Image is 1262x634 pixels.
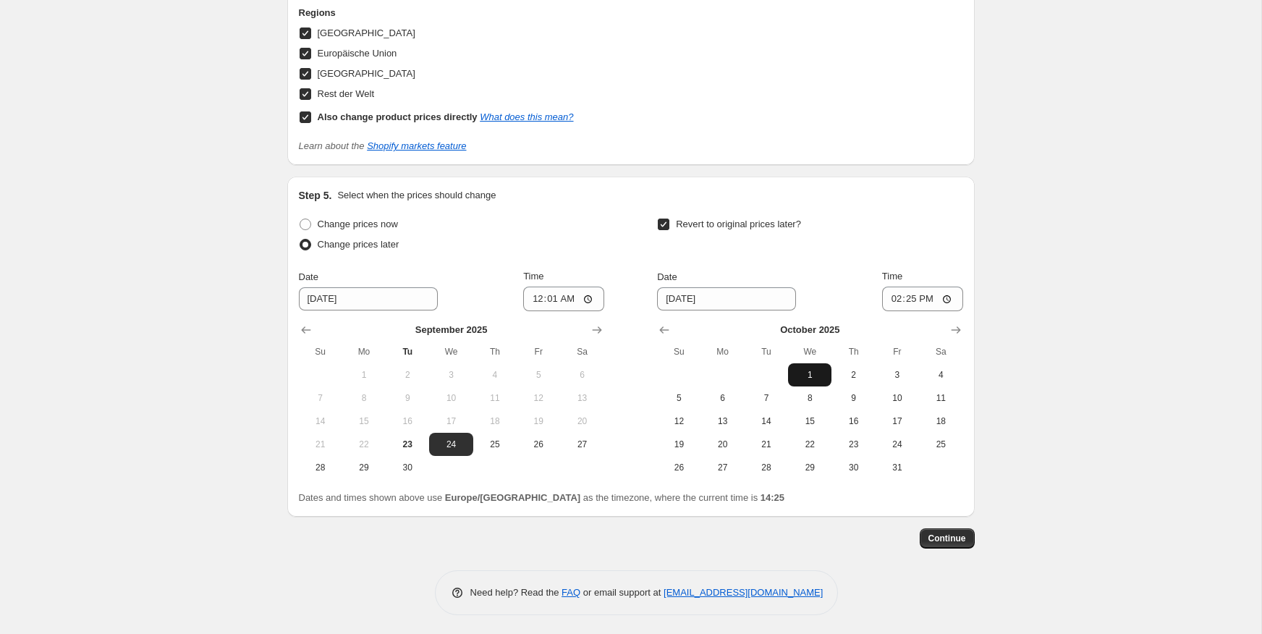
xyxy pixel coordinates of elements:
button: Wednesday October 22 2025 [788,433,831,456]
h3: Regions [299,6,574,20]
button: Tuesday October 21 2025 [745,433,788,456]
button: Tuesday September 30 2025 [386,456,429,479]
button: Sunday October 12 2025 [657,410,700,433]
span: 24 [881,439,913,450]
span: 11 [479,392,511,404]
span: We [794,346,826,358]
button: Friday September 19 2025 [517,410,560,433]
button: Wednesday October 29 2025 [788,456,831,479]
button: Friday October 17 2025 [876,410,919,433]
span: 19 [663,439,695,450]
button: Tuesday September 2 2025 [386,363,429,386]
span: Need help? Read the [470,587,562,598]
button: Sunday September 21 2025 [299,433,342,456]
span: Mo [348,346,380,358]
span: 9 [837,392,869,404]
span: 29 [794,462,826,473]
button: Monday September 22 2025 [342,433,386,456]
h2: Step 5. [299,188,332,203]
span: 15 [794,415,826,427]
span: Continue [928,533,966,544]
span: 7 [305,392,336,404]
button: Saturday September 27 2025 [560,433,604,456]
th: Saturday [919,340,962,363]
th: Wednesday [788,340,831,363]
span: 2 [837,369,869,381]
span: 30 [391,462,423,473]
span: Fr [881,346,913,358]
button: Thursday October 9 2025 [831,386,875,410]
th: Sunday [657,340,700,363]
button: Thursday September 25 2025 [473,433,517,456]
button: Saturday September 6 2025 [560,363,604,386]
span: Time [523,271,543,282]
span: 6 [566,369,598,381]
button: Thursday September 11 2025 [473,386,517,410]
button: Sunday October 26 2025 [657,456,700,479]
span: 28 [750,462,782,473]
span: 8 [348,392,380,404]
span: 24 [435,439,467,450]
th: Thursday [831,340,875,363]
button: Tuesday October 14 2025 [745,410,788,433]
span: 4 [925,369,957,381]
i: Learn about the [299,140,467,151]
input: 9/23/2025 [299,287,438,310]
button: Monday October 27 2025 [701,456,745,479]
span: 10 [435,392,467,404]
span: 23 [837,439,869,450]
a: [EMAIL_ADDRESS][DOMAIN_NAME] [664,587,823,598]
span: Europäische Union [318,48,397,59]
th: Monday [342,340,386,363]
span: 29 [348,462,380,473]
span: 3 [881,369,913,381]
span: Th [837,346,869,358]
span: 10 [881,392,913,404]
span: 14 [305,415,336,427]
b: Also change product prices directly [318,111,478,122]
span: 18 [479,415,511,427]
span: 17 [881,415,913,427]
button: Continue [920,528,975,549]
button: Thursday October 16 2025 [831,410,875,433]
th: Sunday [299,340,342,363]
button: Tuesday October 28 2025 [745,456,788,479]
span: 17 [435,415,467,427]
button: Saturday September 20 2025 [560,410,604,433]
a: Shopify markets feature [367,140,466,151]
th: Thursday [473,340,517,363]
button: Sunday September 14 2025 [299,410,342,433]
button: Thursday September 18 2025 [473,410,517,433]
span: Time [882,271,902,282]
span: 31 [881,462,913,473]
span: 16 [391,415,423,427]
button: Tuesday October 7 2025 [745,386,788,410]
button: Friday October 24 2025 [876,433,919,456]
span: Tu [750,346,782,358]
span: 21 [750,439,782,450]
span: 1 [348,369,380,381]
span: 3 [435,369,467,381]
th: Friday [517,340,560,363]
button: Monday September 8 2025 [342,386,386,410]
th: Monday [701,340,745,363]
span: 12 [663,415,695,427]
button: Sunday September 7 2025 [299,386,342,410]
span: 25 [925,439,957,450]
button: Friday September 26 2025 [517,433,560,456]
button: Tuesday September 16 2025 [386,410,429,433]
span: 8 [794,392,826,404]
button: Wednesday October 1 2025 [788,363,831,386]
span: 28 [305,462,336,473]
th: Saturday [560,340,604,363]
span: 26 [522,439,554,450]
button: Saturday October 11 2025 [919,386,962,410]
span: 2 [391,369,423,381]
button: Monday September 29 2025 [342,456,386,479]
button: Saturday September 13 2025 [560,386,604,410]
span: or email support at [580,587,664,598]
button: Monday October 13 2025 [701,410,745,433]
a: What does this mean? [480,111,573,122]
button: Tuesday September 9 2025 [386,386,429,410]
th: Tuesday [745,340,788,363]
